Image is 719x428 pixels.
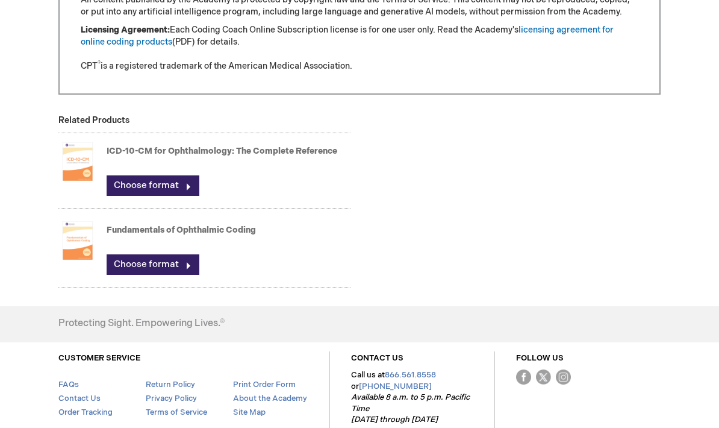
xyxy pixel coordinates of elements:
img: Facebook [516,370,531,385]
img: instagram [556,370,571,385]
a: CONTACT US [351,353,403,363]
strong: Related Products [58,115,129,125]
a: Choose format [107,254,199,275]
h4: Protecting Sight. Empowering Lives.® [58,318,225,329]
a: Terms of Service [146,408,207,417]
a: Order Tracking [58,408,113,417]
a: CUSTOMER SERVICE [58,353,140,363]
p: Call us at or [351,370,473,426]
a: FOLLOW US [516,353,564,363]
a: 866.561.8558 [385,370,436,380]
img: ICD-10-CM for Ophthalmology: The Complete Reference [58,137,97,186]
a: Choose format [107,175,199,196]
a: ICD-10-CM for Ophthalmology: The Complete Reference [107,146,337,156]
a: Fundamentals of Ophthalmic Coding [107,225,256,235]
a: Contact Us [58,394,101,403]
a: About the Academy [233,394,307,403]
img: Twitter [536,370,551,385]
img: Fundamentals of Ophthalmic Coding [58,216,97,265]
a: FAQs [58,380,79,389]
a: Privacy Policy [146,394,197,403]
a: Print Order Form [233,380,296,389]
p: Each Coding Coach Online Subscription license is for one user only. Read the Academy's (PDF) for ... [81,24,638,72]
a: Return Policy [146,380,195,389]
strong: Licensing Agreement: [81,25,170,35]
em: Available 8 a.m. to 5 p.m. Pacific Time [DATE] through [DATE] [351,392,470,424]
a: Site Map [233,408,266,417]
sup: ® [98,60,101,68]
a: [PHONE_NUMBER] [359,382,432,391]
